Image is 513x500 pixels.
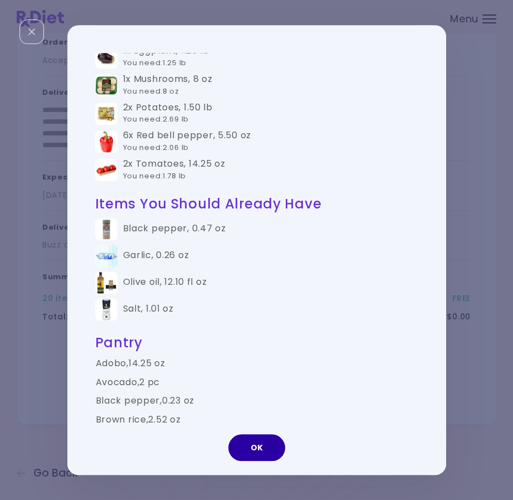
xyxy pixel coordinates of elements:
span: You need : 1.25 lb [123,57,187,68]
div: 2x Tomatoes , 14.25 oz [123,158,226,182]
span: You need : 8 oz [123,86,179,96]
div: 2x Potatoes , 1.50 lb [123,102,213,126]
div: Black pepper , 0.47 oz [123,223,226,235]
td: Black pepper , 0.23 oz [95,392,418,411]
h2: Items You Should Already Have [95,196,418,213]
div: 1x Mushrooms , 8 oz [123,74,213,98]
span: You need : 2.06 lb [123,142,189,153]
div: 6x Red bell pepper , 5.50 oz [123,130,251,154]
button: OK [228,434,285,461]
div: Salt , 1.01 oz [123,303,174,315]
span: You need : 2.69 lb [123,114,189,125]
td: Adobo , 14.25 oz [95,354,418,373]
div: Garlic , 0.26 oz [123,250,189,261]
td: Brown rice , 2.52 oz [95,411,418,430]
div: Close [19,20,44,44]
div: 1x Eggplant , 1.25 lb [123,46,209,70]
td: Avocado , 2 pc [95,373,418,392]
span: You need : 1.78 lb [123,171,187,181]
div: Olive oil , 12.10 fl oz [123,276,207,288]
h2: Pantry [95,334,418,351]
